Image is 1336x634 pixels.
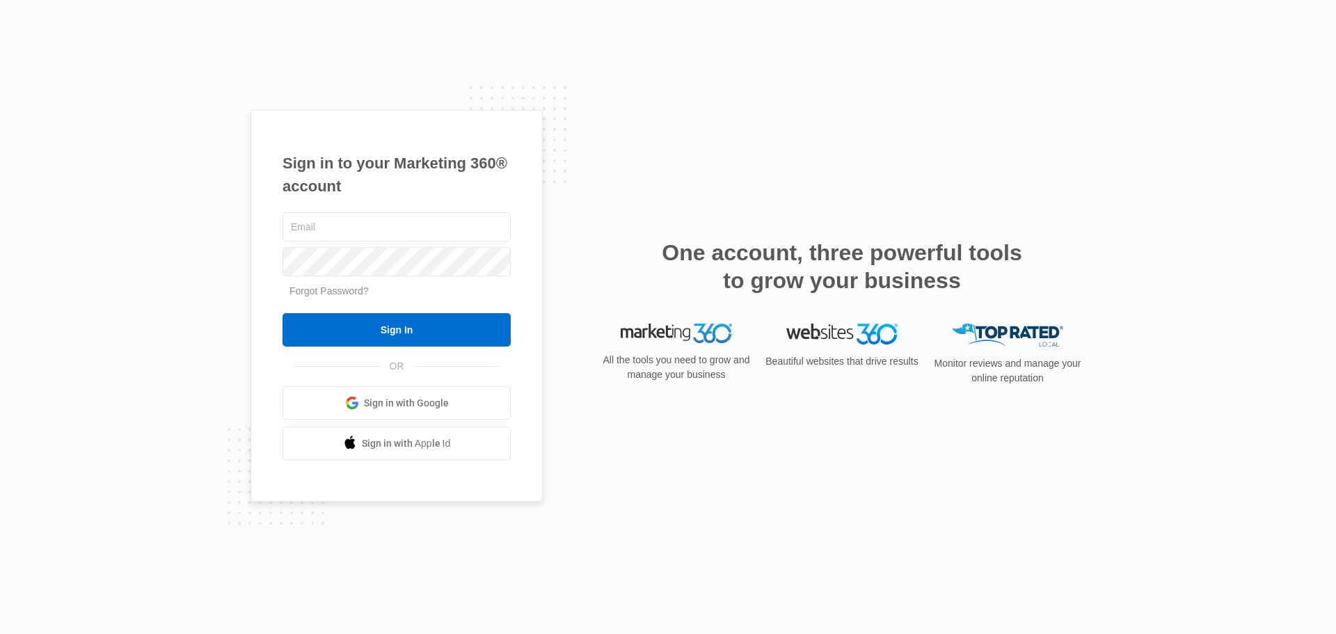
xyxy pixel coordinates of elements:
[786,324,898,344] img: Websites 360
[362,436,451,451] span: Sign in with Apple Id
[952,324,1063,347] img: Top Rated Local
[283,427,511,460] a: Sign in with Apple Id
[364,396,449,411] span: Sign in with Google
[621,324,732,343] img: Marketing 360
[283,212,511,241] input: Email
[930,356,1085,386] p: Monitor reviews and manage your online reputation
[283,313,511,347] input: Sign In
[283,386,511,420] a: Sign in with Google
[289,285,369,296] a: Forgot Password?
[764,354,920,369] p: Beautiful websites that drive results
[283,152,511,198] h1: Sign in to your Marketing 360® account
[598,353,754,382] p: All the tools you need to grow and manage your business
[380,359,414,374] span: OR
[658,239,1026,294] h2: One account, three powerful tools to grow your business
